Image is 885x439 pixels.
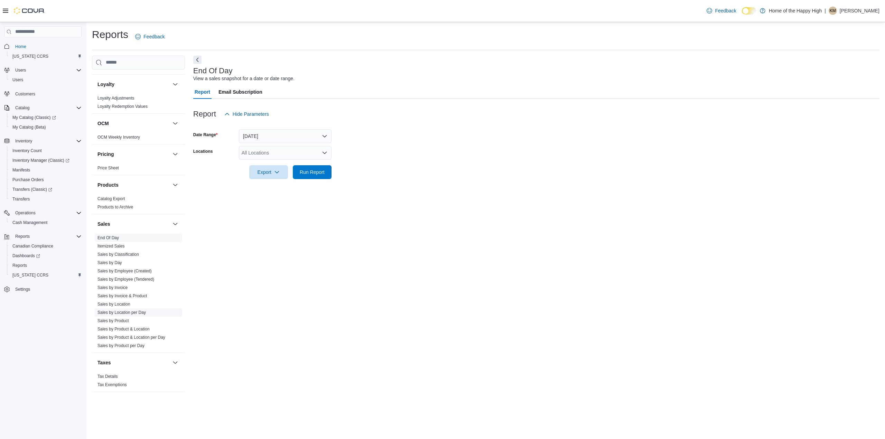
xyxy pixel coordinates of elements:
span: Cash Management [12,220,47,225]
button: Operations [12,209,38,217]
button: Products [97,181,170,188]
div: View a sales snapshot for a date or date range. [193,75,295,82]
h3: Report [193,110,216,118]
a: OCM Weekly Inventory [97,135,140,140]
span: Catalog Export [97,196,125,202]
button: Users [7,75,84,85]
a: Feedback [704,4,739,18]
a: Sales by Product [97,318,129,323]
button: Purchase Orders [7,175,84,185]
span: Manifests [12,167,30,173]
a: Sales by Product per Day [97,343,145,348]
button: Products [171,181,179,189]
a: Tax Details [97,374,118,379]
button: Manifests [7,165,84,175]
h3: Sales [97,221,110,227]
span: Export [253,165,284,179]
h3: OCM [97,120,109,127]
a: Loyalty Adjustments [97,96,134,101]
button: Operations [1,208,84,218]
button: Users [1,65,84,75]
button: OCM [171,119,179,128]
button: Inventory [12,137,35,145]
p: Home of the Happy High [769,7,822,15]
button: Canadian Compliance [7,241,84,251]
button: Pricing [97,151,170,158]
span: Price Sheet [97,165,119,171]
button: Taxes [171,358,179,367]
span: Inventory Manager (Classic) [10,156,82,165]
a: Sales by Product & Location per Day [97,335,165,340]
a: Canadian Compliance [10,242,56,250]
span: My Catalog (Beta) [12,124,46,130]
button: Customers [1,89,84,99]
button: OCM [97,120,170,127]
a: Sales by Invoice & Product [97,293,147,298]
span: Customers [12,90,82,98]
a: Sales by Classification [97,252,139,257]
img: Cova [14,7,45,14]
span: Dashboards [12,253,40,259]
button: Run Report [293,165,332,179]
span: Catalog [12,104,82,112]
a: Sales by Invoice [97,285,128,290]
span: Report [195,85,210,99]
span: Transfers [12,196,30,202]
span: Users [10,76,82,84]
a: Users [10,76,26,84]
a: Sales by Employee (Tendered) [97,277,154,282]
span: Itemized Sales [97,243,125,249]
h3: Taxes [97,359,111,366]
div: Pricing [92,164,185,175]
button: [US_STATE] CCRS [7,270,84,280]
a: Itemized Sales [97,244,125,249]
button: Pricing [171,150,179,158]
span: Home [15,44,26,49]
span: Canadian Compliance [12,243,53,249]
div: Katelyn McCallum [829,7,837,15]
span: [US_STATE] CCRS [12,54,48,59]
span: Cash Management [10,218,82,227]
a: Inventory Manager (Classic) [10,156,72,165]
button: Reports [12,232,32,241]
a: Sales by Location [97,302,130,307]
span: Sales by Invoice & Product [97,293,147,299]
span: Canadian Compliance [10,242,82,250]
span: Reports [15,234,30,239]
span: Sales by Employee (Created) [97,268,152,274]
a: Transfers [97,65,115,70]
h3: Products [97,181,119,188]
button: Transfers [7,194,84,204]
button: Next [193,56,202,64]
a: Reports [10,261,30,270]
input: Dark Mode [742,7,756,15]
span: Sales by Product & Location per Day [97,335,165,340]
a: Purchase Orders [10,176,47,184]
a: Tax Exemptions [97,382,127,387]
span: Catalog [15,105,29,111]
button: Sales [171,220,179,228]
a: [US_STATE] CCRS [10,271,51,279]
span: Loyalty Redemption Values [97,104,148,109]
span: Sales by Day [97,260,122,265]
a: Transfers [10,195,32,203]
button: Reports [7,261,84,270]
span: Washington CCRS [10,271,82,279]
span: Purchase Orders [12,177,44,183]
span: Email Subscription [218,85,262,99]
span: Transfers (Classic) [10,185,82,194]
button: Settings [1,284,84,294]
a: Manifests [10,166,33,174]
button: Reports [1,232,84,241]
span: Settings [12,285,82,293]
span: [US_STATE] CCRS [12,272,48,278]
a: Transfers (Classic) [10,185,55,194]
a: Sales by Location per Day [97,310,146,315]
label: Locations [193,149,213,154]
button: My Catalog (Beta) [7,122,84,132]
